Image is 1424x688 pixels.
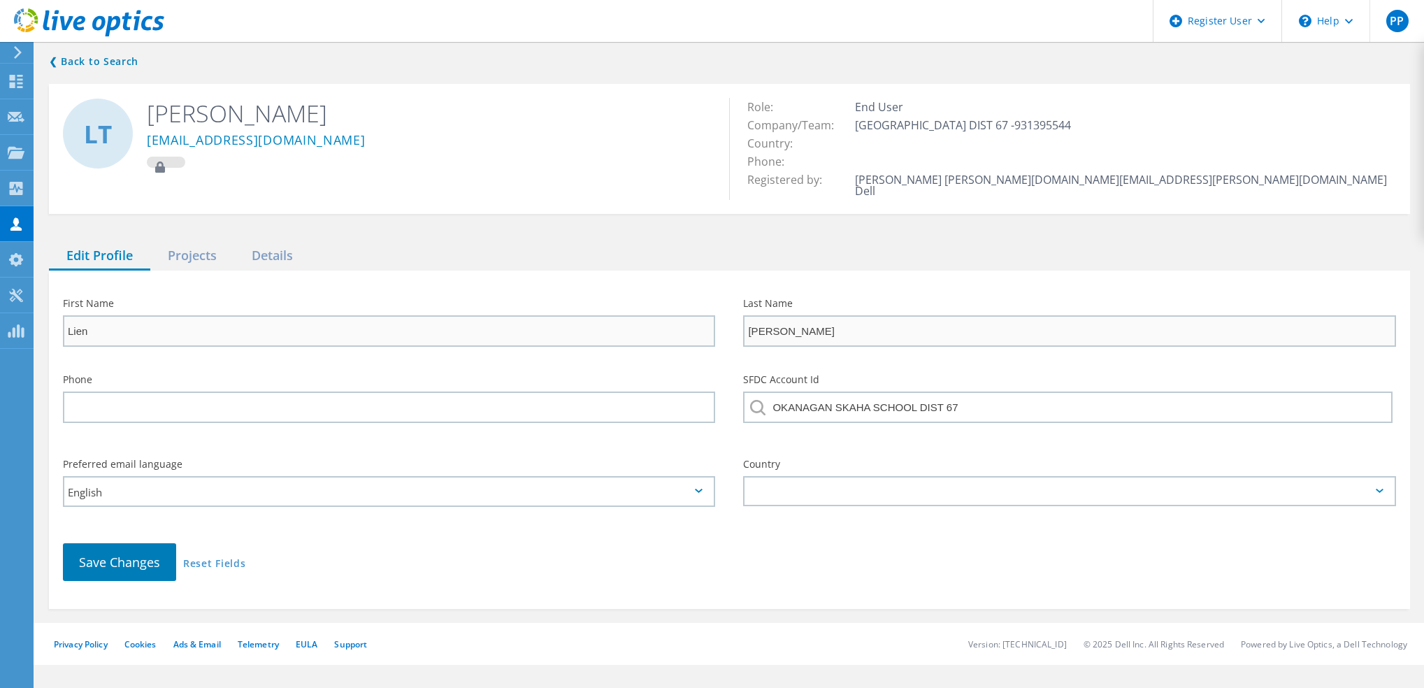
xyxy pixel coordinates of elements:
div: Projects [150,242,234,271]
label: Last Name [743,299,1395,308]
label: Country [743,459,1395,469]
svg: \n [1299,15,1311,27]
td: End User [851,98,1395,116]
a: Reset Fields [183,559,245,571]
a: EULA [296,638,317,650]
span: Registered by: [747,172,836,187]
li: Version: [TECHNICAL_ID] [968,638,1067,650]
a: Cookies [124,638,157,650]
div: Details [234,242,310,271]
label: Phone [63,375,715,385]
span: LT [84,122,112,146]
li: © 2025 Dell Inc. All Rights Reserved [1084,638,1224,650]
a: Support [334,638,367,650]
span: Save Changes [79,554,160,571]
a: Telemetry [238,638,279,650]
a: [EMAIL_ADDRESS][DOMAIN_NAME] [147,134,366,148]
span: Role: [747,99,787,115]
li: Powered by Live Optics, a Dell Technology [1241,638,1407,650]
span: PP [1390,15,1404,27]
a: Ads & Email [173,638,221,650]
div: Edit Profile [49,242,150,271]
label: First Name [63,299,715,308]
span: Country: [747,136,807,151]
a: Back to search [49,53,138,70]
span: Phone: [747,154,798,169]
h2: [PERSON_NAME] [147,98,708,129]
label: SFDC Account Id [743,375,1395,385]
a: Live Optics Dashboard [14,29,164,39]
button: Save Changes [63,543,176,581]
label: Preferred email language [63,459,715,469]
span: Company/Team: [747,117,848,133]
td: [PERSON_NAME] [PERSON_NAME][DOMAIN_NAME][EMAIL_ADDRESS][PERSON_NAME][DOMAIN_NAME] Dell [851,171,1395,200]
a: Privacy Policy [54,638,108,650]
span: [GEOGRAPHIC_DATA] DIST 67 -931395544 [855,117,1085,133]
